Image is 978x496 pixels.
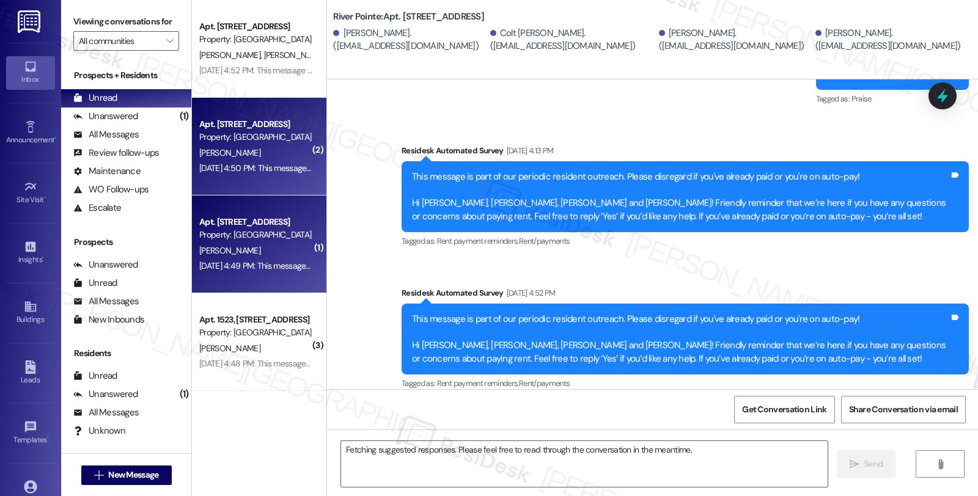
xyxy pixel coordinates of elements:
a: Insights • [6,236,55,269]
div: New Inbounds [73,313,144,326]
div: [PERSON_NAME]. ([EMAIL_ADDRESS][DOMAIN_NAME]) [333,27,487,53]
span: Rent/payments [519,236,570,246]
div: Unread [73,370,117,382]
span: Praise [851,93,872,104]
div: All Messages [73,128,139,141]
span: New Message [108,469,158,481]
div: WO Follow-ups [73,183,149,196]
div: Apt. [STREET_ADDRESS] [199,118,312,131]
div: Property: [GEOGRAPHIC_DATA] [199,33,312,46]
span: • [44,194,46,202]
div: Apt. [STREET_ADDRESS] [199,20,312,33]
input: All communities [79,31,160,51]
a: Templates • [6,417,55,450]
div: Colt [PERSON_NAME]. ([EMAIL_ADDRESS][DOMAIN_NAME]) [490,27,656,53]
span: [PERSON_NAME] [199,245,260,256]
div: Unread [73,277,117,290]
span: [PERSON_NAME] [199,343,260,354]
span: Share Conversation via email [849,403,958,416]
span: Rent/payments [519,378,570,388]
div: Property: [GEOGRAPHIC_DATA] [199,326,312,339]
div: Unanswered [73,388,138,401]
a: Buildings [6,296,55,329]
span: Send [864,458,883,470]
span: Get Conversation Link [742,403,826,416]
div: Residesk Automated Survey [402,286,969,304]
div: Apt. 1523, [STREET_ADDRESS] [199,313,312,326]
div: Unread [73,92,117,104]
div: Review follow-ups [73,147,159,159]
div: [PERSON_NAME]. ([EMAIL_ADDRESS][DOMAIN_NAME]) [815,27,969,53]
div: Tagged as: [816,90,969,108]
div: Prospects [61,236,191,249]
a: Leads [6,357,55,390]
a: Site Visit • [6,177,55,210]
div: [PERSON_NAME]. ([EMAIL_ADDRESS][DOMAIN_NAME]) [659,27,812,53]
img: ResiDesk Logo [18,10,43,33]
label: Viewing conversations for [73,12,179,31]
span: • [42,253,44,262]
div: [DATE] 4:13 PM [504,144,554,157]
div: [DATE] 4:52 PM [504,286,556,299]
span: • [54,134,56,142]
div: Residesk Automated Survey [402,144,969,161]
span: [PERSON_NAME] [264,49,329,60]
div: Unanswered [73,258,138,271]
button: Get Conversation Link [734,396,834,423]
span: [PERSON_NAME] [199,147,260,158]
div: This message is part of our periodic resident outreach. Please disregard if you've already paid o... [412,313,949,365]
b: River Pointe: Apt. [STREET_ADDRESS] [333,10,484,23]
div: (1) [177,107,192,126]
div: This message is part of our periodic resident outreach. Please disregard if you've already paid o... [412,170,949,223]
span: Rent payment reminders , [437,236,519,246]
a: Inbox [6,56,55,89]
div: Tagged as: [402,374,969,392]
span: • [47,434,49,442]
div: Residents [61,347,191,360]
button: New Message [81,465,172,485]
button: Share Conversation via email [841,396,966,423]
i:  [936,459,945,469]
div: Property: [GEOGRAPHIC_DATA] [199,131,312,144]
div: All Messages [73,406,139,419]
div: Apt. [STREET_ADDRESS] [199,216,312,228]
div: Unanswered [73,110,138,123]
div: (1) [177,385,192,404]
span: [PERSON_NAME] [199,49,264,60]
div: Tagged as: [402,232,969,250]
i:  [94,470,103,480]
button: Send [837,450,896,478]
div: Escalate [73,202,121,214]
i:  [850,459,859,469]
div: Prospects + Residents [61,69,191,82]
span: Rent payment reminders , [437,378,519,388]
div: Unknown [73,425,125,437]
div: Maintenance [73,165,141,178]
div: All Messages [73,295,139,308]
i:  [166,36,173,46]
div: Property: [GEOGRAPHIC_DATA] [199,228,312,241]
